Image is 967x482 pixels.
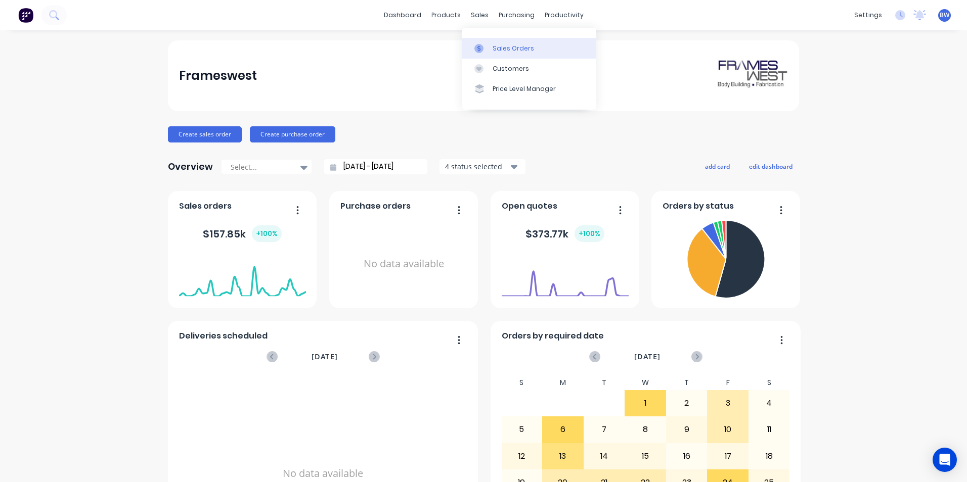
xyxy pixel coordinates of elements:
div: Frameswest [179,66,257,86]
div: 5 [502,417,542,442]
div: 1 [625,391,666,416]
div: 4 [749,391,789,416]
div: 4 status selected [445,161,509,172]
div: 3 [708,391,748,416]
span: Orders by status [663,200,734,212]
div: 6 [543,417,583,442]
a: Sales Orders [462,38,596,58]
div: 14 [584,444,625,469]
div: Sales Orders [493,44,534,53]
div: Price Level Manager [493,84,556,93]
div: F [707,375,749,390]
div: 15 [625,444,666,469]
div: 9 [667,417,707,442]
div: T [584,375,625,390]
div: 7 [584,417,625,442]
div: $ 373.77k [525,225,604,242]
span: BW [940,11,949,20]
button: Create purchase order [250,126,335,142]
span: Orders by required date [502,330,604,342]
div: 16 [667,444,707,469]
button: add card [698,160,736,173]
img: Frameswest [717,58,788,93]
span: [DATE] [312,351,338,362]
img: Factory [18,8,33,23]
a: dashboard [379,8,426,23]
span: Purchase orders [340,200,411,212]
span: Deliveries scheduled [179,330,268,342]
div: products [426,8,466,23]
button: edit dashboard [742,160,799,173]
div: S [749,375,790,390]
div: purchasing [494,8,540,23]
a: Price Level Manager [462,79,596,99]
div: 2 [667,391,707,416]
div: S [501,375,543,390]
div: Open Intercom Messenger [933,448,957,472]
div: productivity [540,8,589,23]
div: + 100 % [575,225,604,242]
div: Overview [168,157,213,177]
div: No data available [340,216,467,312]
div: 10 [708,417,748,442]
div: 18 [749,444,789,469]
button: Create sales order [168,126,242,142]
div: settings [849,8,887,23]
div: M [542,375,584,390]
div: 13 [543,444,583,469]
div: T [666,375,708,390]
a: Customers [462,59,596,79]
span: Sales orders [179,200,232,212]
span: [DATE] [634,351,661,362]
div: 17 [708,444,748,469]
div: 12 [502,444,542,469]
span: Open quotes [502,200,557,212]
div: 8 [625,417,666,442]
div: 11 [749,417,789,442]
div: Customers [493,64,529,73]
div: $ 157.85k [203,225,282,242]
div: sales [466,8,494,23]
div: W [625,375,666,390]
div: + 100 % [252,225,282,242]
button: 4 status selected [439,159,525,174]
